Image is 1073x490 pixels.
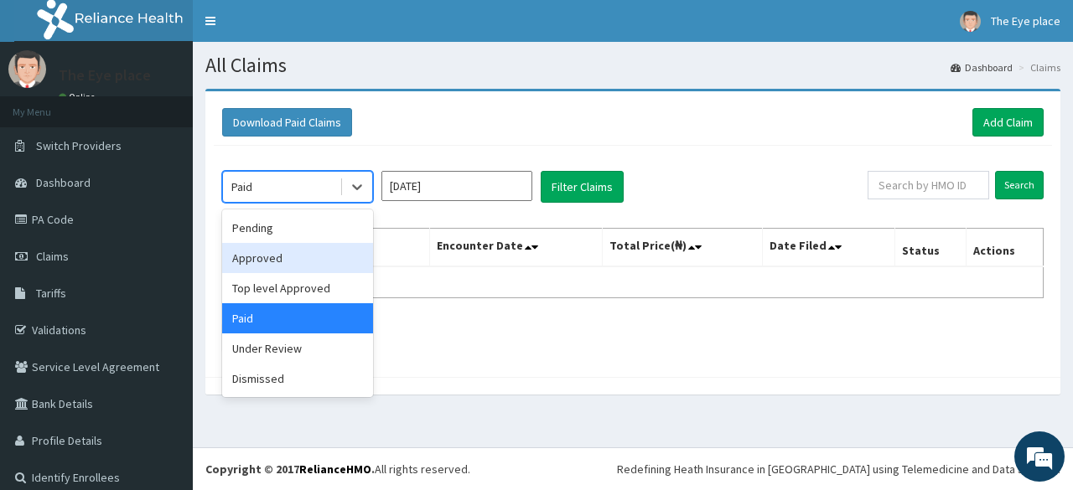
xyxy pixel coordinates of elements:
button: Filter Claims [541,171,624,203]
span: Switch Providers [36,138,122,153]
div: Chat with us now [87,94,282,116]
div: Dismissed [222,364,373,394]
button: Download Paid Claims [222,108,352,137]
div: Paid [222,303,373,333]
span: Claims [36,249,69,264]
input: Search by HMO ID [868,171,989,199]
th: Encounter Date [429,229,602,267]
a: Add Claim [972,108,1044,137]
div: Paid [231,178,252,195]
span: We're online! [97,142,231,311]
div: Under Review [222,333,373,364]
div: Approved [222,243,373,273]
li: Claims [1014,60,1060,75]
a: RelianceHMO [299,462,371,477]
div: Redefining Heath Insurance in [GEOGRAPHIC_DATA] using Telemedicine and Data Science! [617,461,1060,477]
h1: All Claims [205,54,1060,76]
strong: Copyright © 2017 . [205,462,375,477]
div: Minimize live chat window [275,8,315,49]
th: Total Price(₦) [602,229,762,267]
textarea: Type your message and hit 'Enter' [8,318,319,377]
span: The Eye place [991,13,1060,28]
div: Pending [222,213,373,243]
p: The Eye place [59,68,151,83]
img: User Image [960,11,981,32]
div: Top level Approved [222,273,373,303]
th: Actions [966,229,1043,267]
span: Dashboard [36,175,91,190]
a: Dashboard [951,60,1013,75]
a: Online [59,91,99,103]
img: User Image [8,50,46,88]
footer: All rights reserved. [193,447,1073,490]
span: Tariffs [36,286,66,301]
img: d_794563401_company_1708531726252_794563401 [31,84,68,126]
th: Date Filed [762,229,894,267]
input: Search [995,171,1044,199]
input: Select Month and Year [381,171,532,201]
th: Status [894,229,966,267]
